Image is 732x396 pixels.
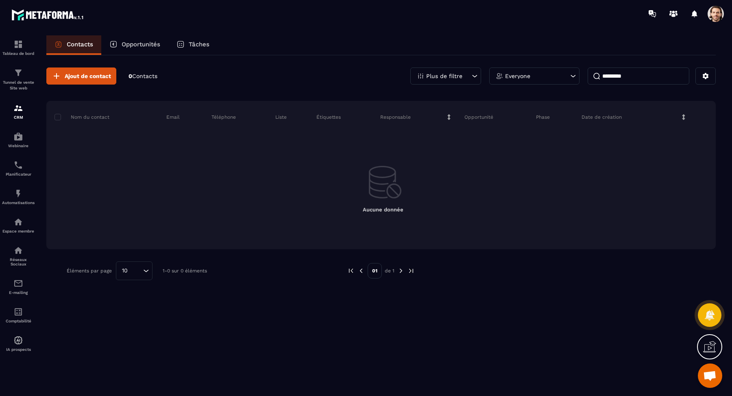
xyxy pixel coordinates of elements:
p: 1-0 sur 0 éléments [163,268,207,274]
p: IA prospects [2,347,35,352]
span: Ajout de contact [65,72,111,80]
p: Tâches [189,41,209,48]
p: Tableau de bord [2,51,35,56]
span: Aucune donnée [363,207,403,213]
p: Everyone [505,73,530,79]
p: Automatisations [2,200,35,205]
a: Opportunités [101,35,168,55]
p: Étiquettes [316,114,341,120]
p: 01 [368,263,382,279]
img: next [397,267,405,274]
img: accountant [13,307,23,317]
img: next [407,267,415,274]
a: accountantaccountantComptabilité [2,301,35,329]
span: Contacts [132,73,157,79]
a: schedulerschedulerPlanificateur [2,154,35,183]
p: de 1 [385,268,394,274]
img: formation [13,68,23,78]
a: formationformationTableau de bord [2,33,35,62]
span: 10 [119,266,131,275]
p: CRM [2,115,35,120]
img: formation [13,39,23,49]
p: Date de création [582,114,622,120]
img: automations [13,132,23,141]
img: email [13,279,23,288]
p: Planificateur [2,172,35,176]
a: formationformationCRM [2,97,35,126]
img: prev [357,267,365,274]
p: Téléphone [211,114,236,120]
div: Open chat [698,363,722,388]
a: formationformationTunnel de vente Site web [2,62,35,97]
p: Webinaire [2,144,35,148]
p: Tunnel de vente Site web [2,80,35,91]
a: automationsautomationsEspace membre [2,211,35,239]
p: Contacts [67,41,93,48]
p: E-mailing [2,290,35,295]
img: social-network [13,246,23,255]
p: Email [166,114,180,120]
input: Search for option [131,266,141,275]
p: Plus de filtre [426,73,462,79]
p: Responsable [380,114,411,120]
p: Opportunités [122,41,160,48]
a: automationsautomationsWebinaire [2,126,35,154]
p: Éléments par page [67,268,112,274]
img: automations [13,189,23,198]
a: Tâches [168,35,218,55]
a: automationsautomationsAutomatisations [2,183,35,211]
a: social-networksocial-networkRéseaux Sociaux [2,239,35,272]
a: emailemailE-mailing [2,272,35,301]
div: Search for option [116,261,152,280]
img: formation [13,103,23,113]
p: Opportunité [464,114,493,120]
img: logo [11,7,85,22]
button: Ajout de contact [46,67,116,85]
a: Contacts [46,35,101,55]
img: scheduler [13,160,23,170]
p: Nom du contact [54,114,109,120]
p: Réseaux Sociaux [2,257,35,266]
p: Comptabilité [2,319,35,323]
p: Phase [536,114,550,120]
img: prev [347,267,355,274]
p: Espace membre [2,229,35,233]
p: 0 [129,72,157,80]
p: Liste [275,114,287,120]
img: automations [13,217,23,227]
img: automations [13,335,23,345]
